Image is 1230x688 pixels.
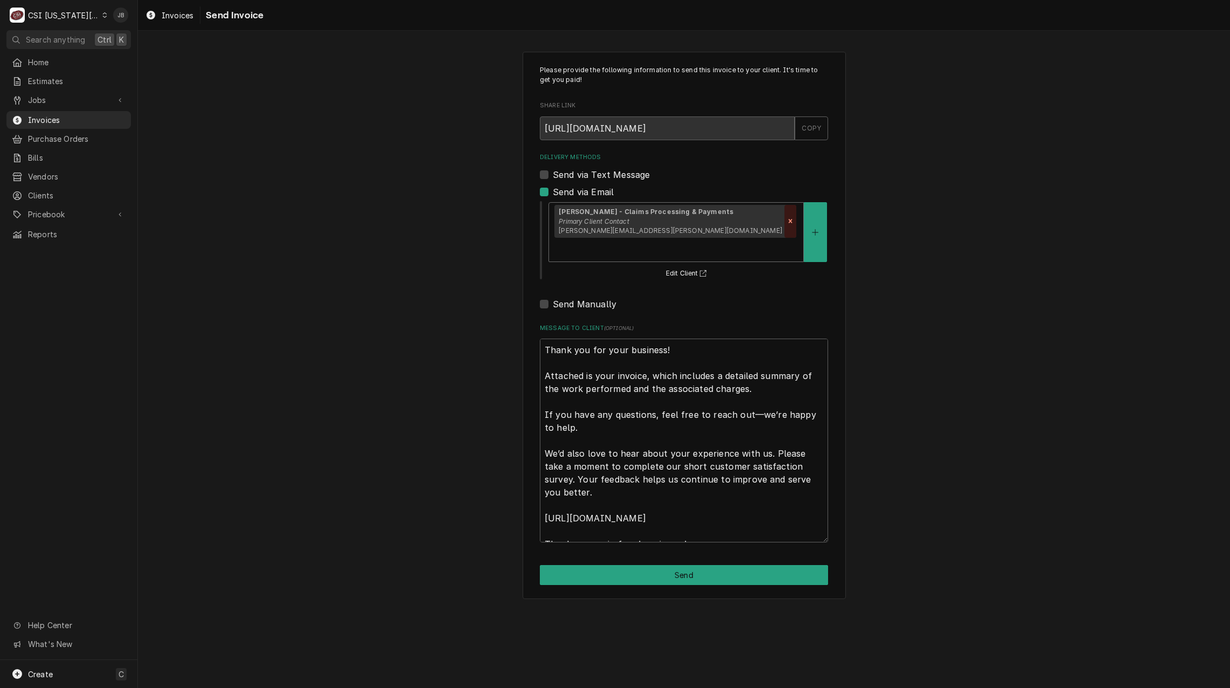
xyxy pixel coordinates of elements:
[6,635,131,653] a: Go to What's New
[540,153,828,162] label: Delivery Methods
[540,101,828,140] div: Share Link
[6,149,131,167] a: Bills
[804,202,826,262] button: Create New Contact
[6,187,131,204] a: Clients
[6,168,131,185] a: Vendors
[559,208,733,216] strong: [PERSON_NAME] - Claims Processing & Payments
[28,190,126,201] span: Clients
[6,53,131,71] a: Home
[28,114,126,126] span: Invoices
[113,8,128,23] div: Joshua Bennett's Avatar
[28,10,99,21] div: CSI [US_STATE][GEOGRAPHIC_DATA]
[540,565,828,585] div: Button Group
[28,152,126,163] span: Bills
[28,670,53,679] span: Create
[6,225,131,243] a: Reports
[540,565,828,585] button: Send
[28,209,109,220] span: Pricebook
[28,229,126,240] span: Reports
[540,565,828,585] div: Button Group Row
[6,205,131,223] a: Go to Pricebook
[28,75,126,87] span: Estimates
[540,339,828,542] textarea: Thank you for your business! Attached is your invoice, which includes a detailed summary of the w...
[604,325,634,331] span: ( optional )
[553,168,650,181] label: Send via Text Message
[540,65,828,542] div: Invoice Send Form
[6,91,131,109] a: Go to Jobs
[119,669,124,680] span: C
[6,130,131,148] a: Purchase Orders
[203,8,263,23] span: Send Invoice
[28,133,126,145] span: Purchase Orders
[141,6,198,24] a: Invoices
[28,638,124,650] span: What's New
[559,226,782,235] span: [PERSON_NAME][EMAIL_ADDRESS][PERSON_NAME][DOMAIN_NAME]
[6,111,131,129] a: Invoices
[540,153,828,311] div: Delivery Methods
[113,8,128,23] div: JB
[523,52,846,599] div: Invoice Send
[162,10,193,21] span: Invoices
[553,298,616,311] label: Send Manually
[540,324,828,542] div: Message to Client
[559,217,629,225] em: Primary Client Contact
[664,267,711,280] button: Edit Client
[28,171,126,182] span: Vendors
[784,205,796,238] div: Remove [object Object]
[812,229,818,236] svg: Create New Contact
[795,116,828,140] button: COPY
[98,34,112,45] span: Ctrl
[28,57,126,68] span: Home
[10,8,25,23] div: C
[540,324,828,333] label: Message to Client
[10,8,25,23] div: CSI Kansas City's Avatar
[540,101,828,110] label: Share Link
[119,34,124,45] span: K
[6,30,131,49] button: Search anythingCtrlK
[6,616,131,634] a: Go to Help Center
[553,185,614,198] label: Send via Email
[540,65,828,85] p: Please provide the following information to send this invoice to your client. It's time to get yo...
[28,620,124,631] span: Help Center
[26,34,85,45] span: Search anything
[6,72,131,90] a: Estimates
[28,94,109,106] span: Jobs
